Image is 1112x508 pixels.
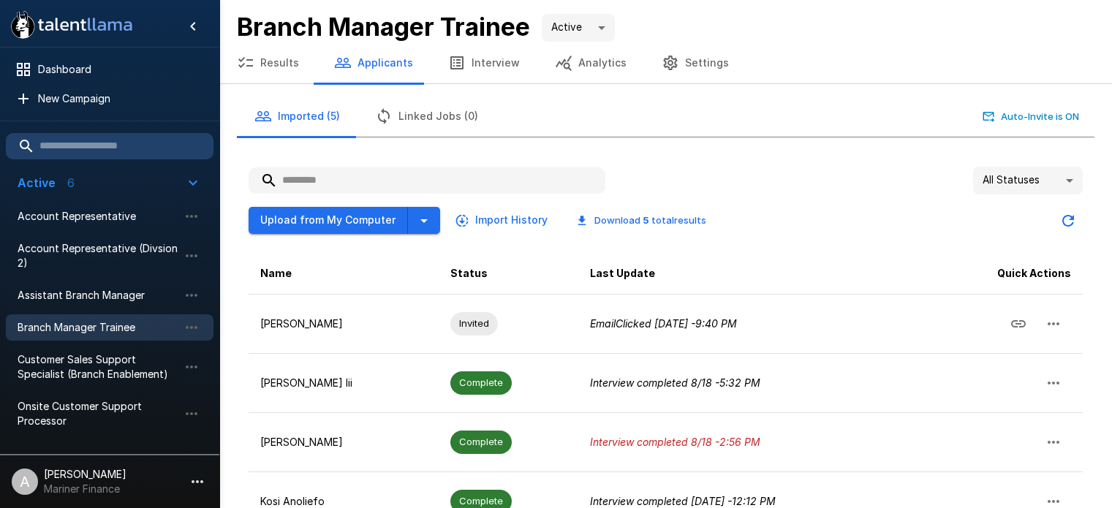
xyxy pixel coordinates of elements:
span: Invited [450,316,498,330]
button: Applicants [317,42,431,83]
p: [PERSON_NAME] [260,316,427,331]
span: Complete [450,435,512,449]
span: Copy Interview Link [1001,316,1036,328]
th: Last Update [578,253,923,295]
button: Download 5 totalresults [565,209,718,232]
span: Complete [450,494,512,508]
button: Linked Jobs (0) [358,96,496,137]
div: All Statuses [973,167,1083,194]
button: Import History [452,207,553,234]
button: Analytics [537,42,644,83]
button: Upload from My Computer [249,207,408,234]
th: Quick Actions [923,253,1083,295]
th: Status [439,253,578,295]
span: Complete [450,376,512,390]
button: Auto-Invite is ON [980,105,1083,128]
b: Branch Manager Trainee [237,12,530,42]
i: Interview completed 8/18 - 5:32 PM [590,376,760,389]
p: [PERSON_NAME] [260,435,427,450]
button: Results [219,42,317,83]
p: [PERSON_NAME] Iii [260,376,427,390]
button: Imported (5) [237,96,358,137]
button: Settings [644,42,746,83]
b: 5 [643,214,649,226]
i: Email Clicked [DATE] - 9:40 PM [590,317,737,330]
div: Active [542,14,615,42]
button: Updated Today - 1:30 PM [1054,206,1083,235]
button: Interview [431,42,537,83]
i: Interview completed 8/18 - 2:56 PM [590,436,760,448]
i: Interview completed [DATE] - 12:12 PM [590,495,776,507]
th: Name [249,253,439,295]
